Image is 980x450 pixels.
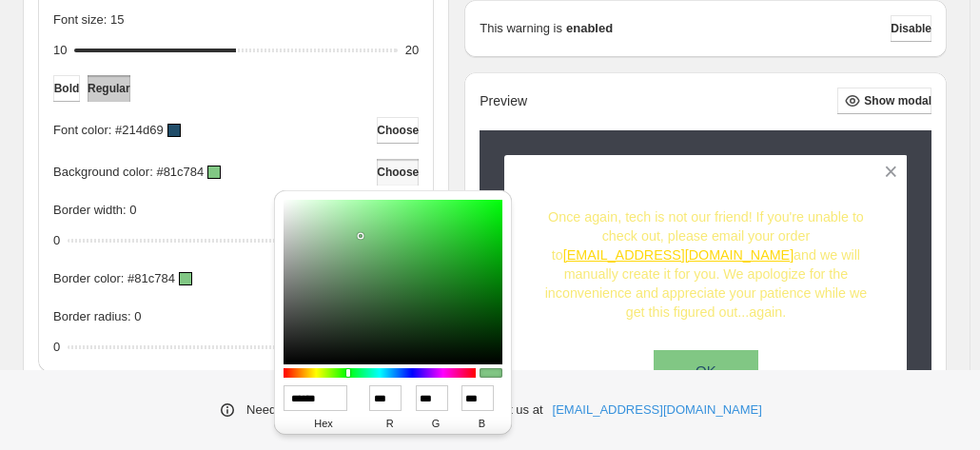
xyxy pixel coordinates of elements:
button: Disable [891,15,931,42]
button: Show modal [837,88,931,114]
span: Bold [54,81,80,96]
strong: enabled [566,19,613,38]
button: Choose [377,117,419,144]
p: This warning is [480,19,562,38]
span: Disable [891,21,931,36]
span: 0 [53,233,60,247]
span: 10 [53,43,67,57]
label: r [369,411,409,437]
a: [EMAIL_ADDRESS][DOMAIN_NAME] [553,401,762,420]
span: Choose [377,165,419,180]
p: Border color: #81c784 [53,269,175,288]
button: Choose [377,159,419,186]
span: Regular [88,81,130,96]
label: b [461,411,501,437]
span: Font size: 15 [53,12,124,27]
p: Background color: #81c784 [53,163,204,182]
span: Show modal [864,93,931,108]
h2: Preview [480,93,527,109]
label: hex [284,411,364,437]
label: g [416,411,456,437]
span: Choose [377,123,419,138]
span: Border width: 0 [53,203,136,217]
a: [EMAIL_ADDRESS][DOMAIN_NAME] [563,247,794,263]
button: Regular [88,75,130,102]
button: OK [654,350,758,392]
div: 20 [405,41,419,60]
span: 0 [53,340,60,354]
button: Bold [53,75,80,102]
span: Once again, tech is not our friend! If you're unable to check out, please email your order to and... [545,209,868,320]
p: Font color: #214d69 [53,121,164,140]
span: Border radius: 0 [53,309,142,323]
